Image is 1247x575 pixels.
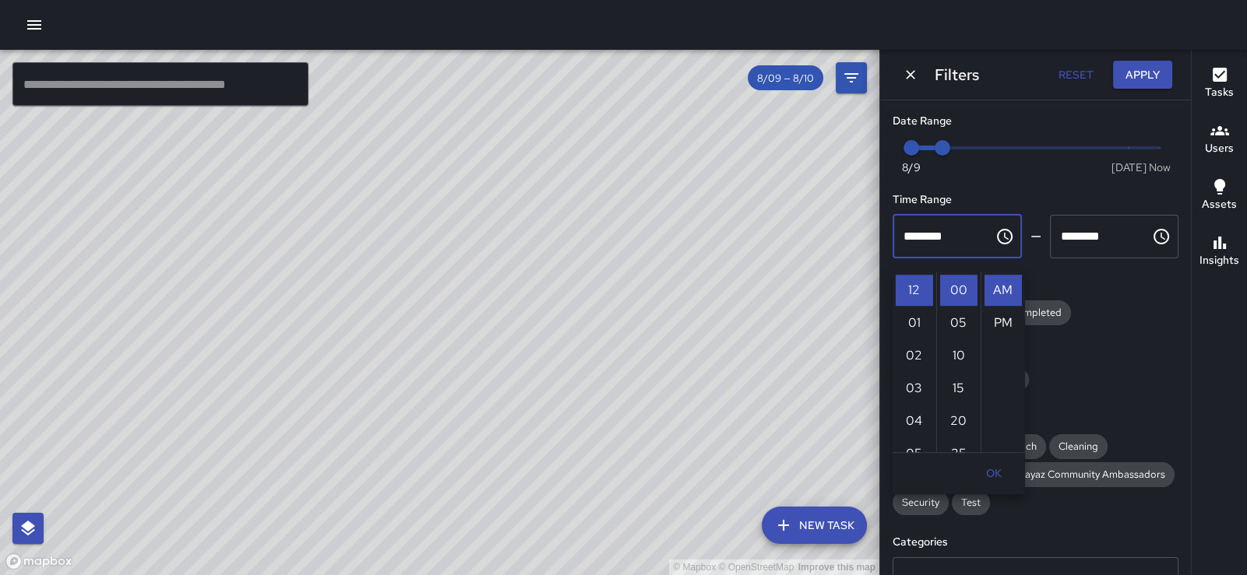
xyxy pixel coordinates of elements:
li: 1 hours [896,307,933,338]
li: 12 hours [896,275,933,306]
h6: Source [893,344,1178,361]
li: 10 minutes [940,340,978,371]
button: Filters [836,62,867,93]
li: 5 minutes [940,307,978,338]
button: Choose time, selected time is 11:59 PM [1146,221,1177,252]
li: 20 minutes [940,405,978,437]
button: Assets [1192,168,1247,224]
span: Security [893,496,949,509]
button: Tasks [1192,56,1247,112]
h6: Assets [1202,196,1237,213]
h6: Status [893,277,1178,294]
h6: Categories [893,534,1178,551]
div: Cleaning [1049,434,1108,459]
ul: Select minutes [936,272,981,452]
span: 8/09 — 8/10 [748,72,823,85]
h6: Time Range [893,191,1178,209]
button: Reset [1051,61,1101,89]
div: Security [893,490,949,515]
h6: Users [1205,140,1234,157]
button: Apply [1113,61,1172,89]
span: United Playaz Community Ambassadors [974,468,1175,481]
li: PM [985,307,1022,338]
div: Completed [1001,300,1071,325]
li: 25 minutes [940,438,978,469]
span: Now [1149,160,1171,175]
div: Test [952,490,990,515]
h6: Divisions [893,411,1178,428]
ul: Select meridiem [981,272,1025,452]
span: Test [952,496,990,509]
li: 0 minutes [940,275,978,306]
span: 8/9 [902,160,921,175]
span: Cleaning [1049,440,1108,453]
li: 15 minutes [940,373,978,404]
h6: Date Range [893,113,1178,130]
div: United Playaz Community Ambassadors [974,462,1175,487]
span: Completed [1001,306,1071,319]
ul: Select hours [893,272,936,452]
li: 5 hours [896,438,933,469]
button: New Task [762,507,867,544]
span: [DATE] [1111,160,1147,175]
button: OK [969,459,1019,488]
button: Choose time, selected time is 12:00 AM [989,221,1020,252]
li: 3 hours [896,373,933,404]
li: 2 hours [896,340,933,371]
h6: Insights [1199,252,1239,269]
li: 4 hours [896,405,933,437]
li: AM [985,275,1022,306]
button: Users [1192,112,1247,168]
button: Insights [1192,224,1247,280]
h6: Filters [935,62,979,87]
h6: Tasks [1205,84,1234,101]
button: Dismiss [899,63,922,86]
